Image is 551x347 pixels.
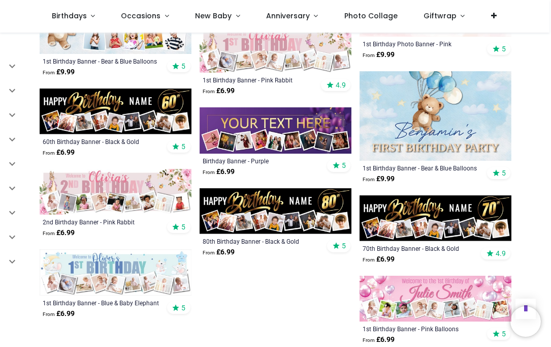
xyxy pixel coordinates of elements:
[43,148,75,158] strong: £ 6.99
[363,177,375,182] span: From
[43,228,75,238] strong: £ 6.99
[363,325,479,333] a: 1st Birthday Banner - Pink Balloons
[181,142,185,151] span: 5
[200,107,351,153] img: Personalised Happy Birthday Banner - Purple - 9 Photo Upload
[203,76,319,84] a: 1st Birthday Banner - Pink Rabbit
[363,50,395,60] strong: £ 9.99
[360,71,511,161] img: Personalised 1st Birthday Backdrop Banner - Bear & Blue Balloons - Add Text
[203,157,319,165] a: Birthday Banner - Purple
[363,174,395,184] strong: £ 9.99
[510,306,541,337] iframe: Brevo live chat
[43,230,55,236] span: From
[363,164,479,172] a: 1st Birthday Banner - Bear & Blue Balloons
[502,168,506,178] span: 5
[43,67,75,77] strong: £ 9.99
[200,188,351,234] img: Personalised Happy 80th Birthday Banner - Black & Gold - Custom Name & 9 Photo Upload
[360,276,511,322] img: Personalised 1st Birthday Banner - Pink Balloons - Custom Name & 9 Photo Upload
[344,11,398,21] span: Photo Collage
[363,52,375,58] span: From
[40,89,191,134] img: Personalised Happy 60th Birthday Banner - Black & Gold - Custom Name & 9 Photo Upload
[52,11,87,21] span: Birthdays
[121,11,160,21] span: Occasions
[203,86,235,96] strong: £ 6.99
[181,62,185,71] span: 5
[363,337,375,343] span: From
[203,89,215,94] span: From
[496,249,506,258] span: 4.9
[40,169,191,215] img: Personalised Happy 2nd Birthday Banner - Pink Rabbit - Custom Name & 9 Photo Upload
[43,218,159,226] a: 2nd Birthday Banner - Pink Rabbit
[43,70,55,75] span: From
[342,161,346,170] span: 5
[363,254,395,265] strong: £ 6.99
[363,40,479,48] a: 1st Birthday Photo Banner - Pink
[502,44,506,53] span: 5
[363,257,375,263] span: From
[43,137,159,146] a: 60th Birthday Banner - Black & Gold
[195,11,232,21] span: New Baby
[181,303,185,312] span: 5
[336,80,346,90] span: 4.9
[200,27,351,73] img: Personalised Happy 1st Birthday Banner - Pink Rabbit - Custom Name & 9 Photo Upload
[203,167,235,177] strong: £ 6.99
[424,11,457,21] span: Giftwrap
[363,335,395,345] strong: £ 6.99
[502,329,506,338] span: 5
[203,237,319,245] a: 80th Birthday Banner - Black & Gold
[43,150,55,156] span: From
[203,247,235,257] strong: £ 6.99
[266,11,310,21] span: Anniversary
[43,57,159,65] a: 1st Birthday Banner - Bear & Blue Balloons
[181,222,185,232] span: 5
[43,309,75,319] strong: £ 6.99
[43,311,55,317] span: From
[43,299,159,307] a: 1st Birthday Banner - Blue & Baby Elephant
[363,244,479,252] a: 70th Birthday Banner - Black & Gold
[203,250,215,255] span: From
[40,249,191,296] img: Personalised Happy 1st Birthday Banner - Blue & Baby Elephant - Custom Name & 9 Photo Upload
[342,241,346,250] span: 5
[360,195,511,241] img: Personalised Happy 70th Birthday Banner - Black & Gold - Custom Name & 9 Photo Upload
[203,169,215,175] span: From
